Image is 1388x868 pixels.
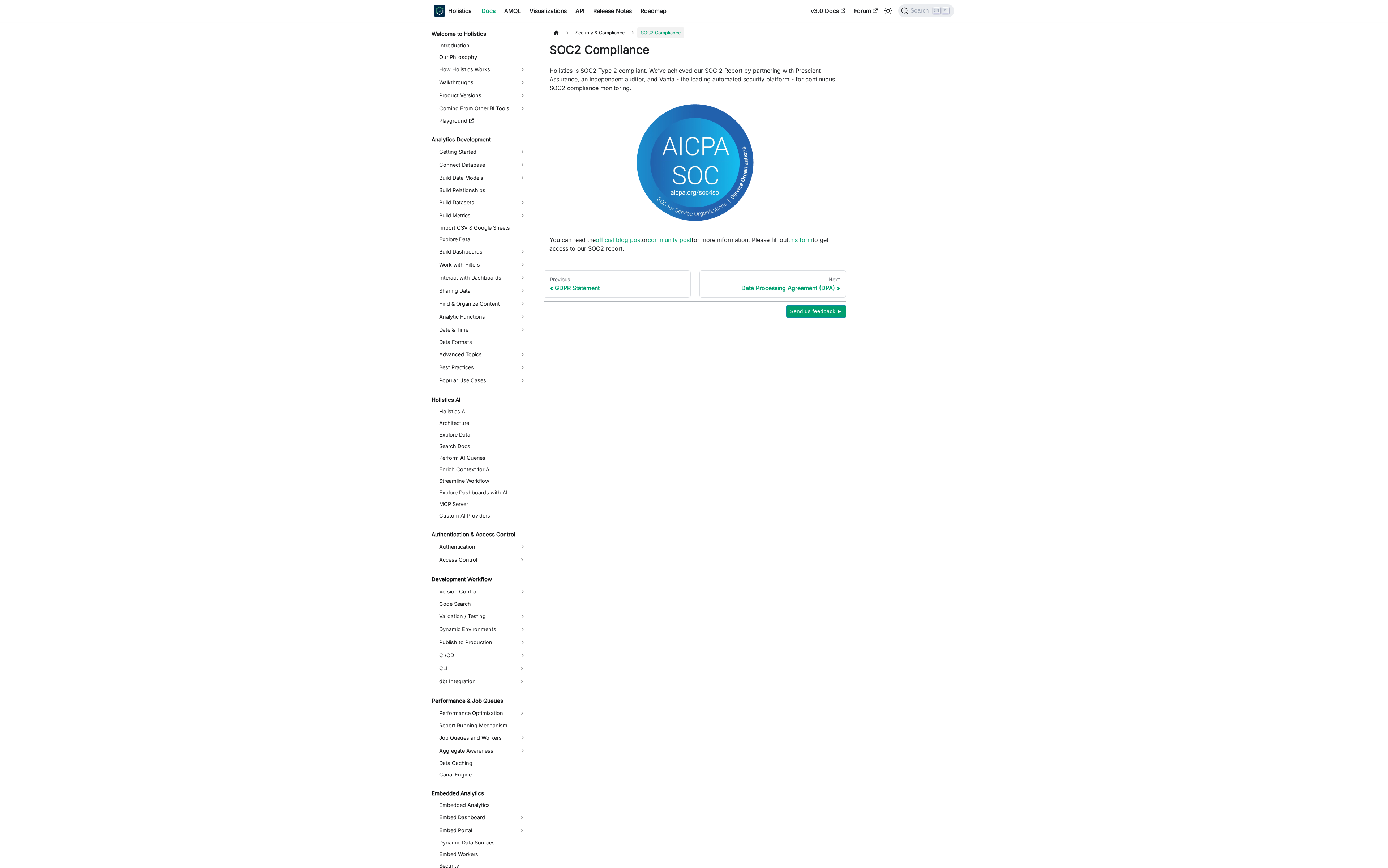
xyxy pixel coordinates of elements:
[648,236,691,243] a: community post
[908,8,933,14] span: Search
[515,663,528,674] button: Expand sidebar category 'CLI'
[437,146,528,158] a: Getting Started
[437,732,528,744] a: Job Queues and Workers
[437,610,528,622] a: Validation / Testing
[637,27,684,38] span: SOC2 Compliance
[806,5,850,17] a: v3.0 Docs
[437,185,528,195] a: Build Relationships
[437,800,528,810] a: Embedded Analytics
[437,488,528,498] a: Explore Dashboards with AI
[589,5,636,17] a: Release Notes
[515,676,528,687] button: Expand sidebar category 'dbt Integration'
[437,770,528,780] a: Canal Engine
[788,236,813,243] a: this form
[437,720,528,731] a: Report Running Mechanism
[437,285,528,297] a: Sharing Data
[429,395,528,405] a: Holistics AI
[549,43,840,57] h1: SOC2 Compliance
[437,116,528,126] a: Playground
[437,77,528,88] a: Walkthroughs
[942,7,949,14] kbd: K
[437,298,528,310] a: Find & Organize Content
[429,135,528,145] a: Analytics Development
[850,5,882,17] a: Forum
[437,511,528,521] a: Custom AI Providers
[549,27,563,38] a: Home page
[429,696,528,706] a: Performance & Job Queues
[437,375,528,386] a: Popular Use Cases
[550,284,685,292] div: GDPR Statement
[515,554,528,566] button: Expand sidebar category 'Access Control'
[437,407,528,417] a: Holistics AI
[596,236,642,243] a: official blog post
[515,812,528,823] button: Expand sidebar category 'Embed Dashboard'
[437,234,528,244] a: Explore Data
[437,52,528,62] a: Our Philosophy
[427,22,535,868] nav: Docs sidebar
[636,5,671,17] a: Roadmap
[437,758,528,768] a: Data Caching
[437,311,528,323] a: Analytic Functions
[706,276,840,283] div: Next
[437,337,528,347] a: Data Formats
[437,637,528,648] a: Publish to Production
[429,529,528,540] a: Authentication & Access Control
[437,90,528,101] a: Product Versions
[437,259,528,271] a: Work with Filters
[437,499,528,509] a: MCP Server
[434,5,471,17] a: HolisticsHolistics
[437,324,528,336] a: Date & Time
[437,624,528,635] a: Dynamic Environments
[437,41,528,51] a: Introduction
[437,812,515,823] a: Embed Dashboard
[549,66,840,92] p: Holistics is SOC2 Type 2 compliant. We’ve achieved our SOC 2 Report by partnering with Prescient ...
[500,5,525,17] a: AMQL
[699,270,847,298] a: NextData Processing Agreement (DPA)
[437,362,528,373] a: Best Practices
[544,270,691,298] a: PreviousGDPR Statement
[437,64,528,75] a: How Holistics Works
[571,5,589,17] a: API
[437,676,515,687] a: dbt Integration
[706,284,840,292] div: Data Processing Agreement (DPA)
[437,586,528,597] a: Version Control
[437,418,528,428] a: Architecture
[437,210,528,221] a: Build Metrics
[437,246,528,258] a: Build Dashboards
[549,27,840,38] nav: Breadcrumbs
[437,172,528,184] a: Build Data Models
[550,276,685,283] div: Previous
[437,838,528,848] a: Dynamic Data Sources
[437,453,528,463] a: Perform AI Queries
[437,441,528,451] a: Search Docs
[437,599,528,609] a: Code Search
[786,305,846,318] button: Send us feedback ►
[429,788,528,799] a: Embedded Analytics
[549,235,840,253] p: You can read the or for more information. Please fill out to get access to our SOC2 report.
[437,430,528,440] a: Explore Data
[790,307,843,316] span: Send us feedback ►
[477,5,500,17] a: Docs
[437,554,515,566] a: Access Control
[437,476,528,486] a: Streamline Workflow
[437,103,528,114] a: Coming From Other BI Tools
[437,272,528,284] a: Interact with Dashboards
[437,464,528,475] a: Enrich Context for AI
[429,574,528,584] a: Development Workflow
[437,825,515,836] a: Embed Portal
[437,223,528,233] a: Import CSV & Google Sheets
[434,5,445,17] img: Holistics
[437,849,528,859] a: Embed Workers
[525,5,571,17] a: Visualizations
[437,663,515,674] a: CLI
[437,159,528,171] a: Connect Database
[448,7,471,15] b: Holistics
[882,5,894,17] button: Switch between dark and light mode (currently light mode)
[437,197,528,208] a: Build Datasets
[437,745,528,757] a: Aggregate Awareness
[544,270,846,298] nav: Docs pages
[898,4,954,17] button: Search (Ctrl+K)
[515,707,528,719] button: Expand sidebar category 'Performance Optimization'
[429,29,528,39] a: Welcome to Holistics
[572,27,628,38] span: Security & Compliance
